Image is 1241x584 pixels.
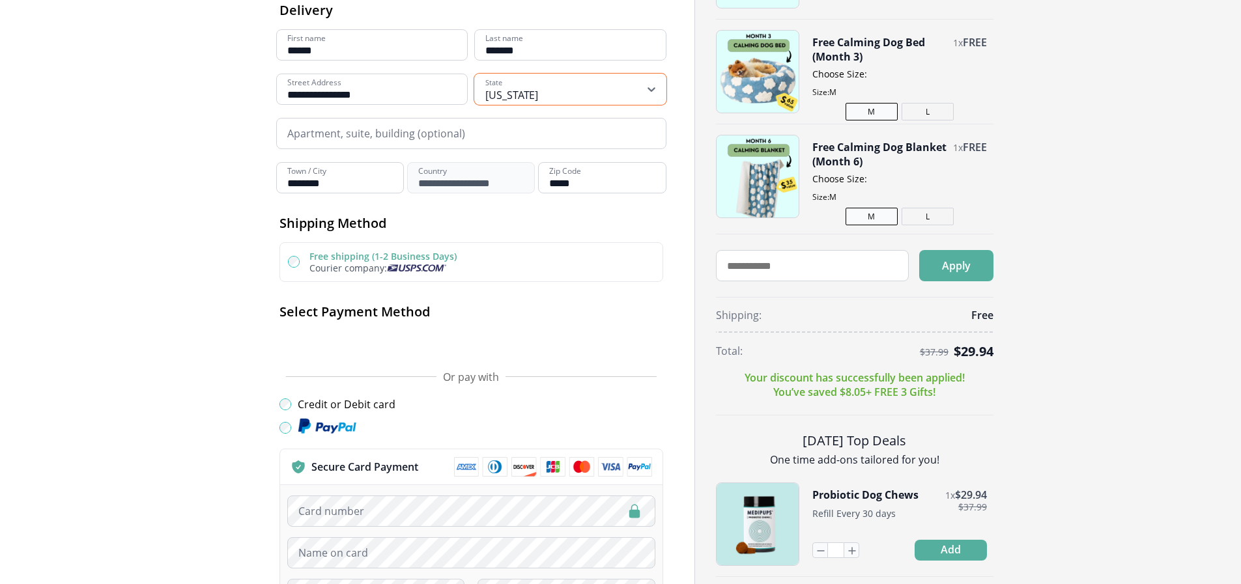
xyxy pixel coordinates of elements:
[953,141,963,154] span: 1 x
[716,452,993,467] p: One time add-ons tailored for you!
[846,208,898,225] button: M
[485,88,538,102] div: [US_STATE]
[963,35,987,49] span: FREE
[279,1,333,19] span: Delivery
[902,103,954,120] button: L
[309,262,387,274] span: Courier company:
[963,140,987,154] span: FREE
[812,191,987,202] span: Size: M
[298,418,356,435] img: Paypal
[309,250,457,262] label: Free shipping (1-2 Business Days)
[920,347,949,357] span: $ 37.99
[812,35,947,64] button: Free Calming Dog Bed (Month 3)
[953,36,963,49] span: 1 x
[717,135,799,217] img: Free Calming Dog Blanket (Month 6)
[812,140,947,169] button: Free Calming Dog Blanket (Month 6)
[443,370,499,384] span: Or pay with
[311,460,418,474] p: Secure Card Payment
[945,489,955,501] span: 1 x
[298,397,395,411] label: Credit or Debit card
[387,264,446,271] img: Usps courier company
[812,173,987,185] span: Choose Size:
[958,502,987,512] span: $ 37.99
[954,342,993,360] span: $ 29.94
[454,457,652,477] img: payment methods
[971,308,993,322] span: Free
[745,370,965,399] p: Your discount has successfully been applied! You’ve saved $ 8.05 + FREE 3 Gifts!
[717,31,799,113] img: Free Calming Dog Bed (Month 3)
[919,250,993,281] button: Apply
[279,214,663,232] h2: Shipping Method
[812,68,987,80] span: Choose Size:
[812,488,919,502] button: Probiotic Dog Chews
[812,507,896,520] span: Refill Every 30 days
[279,331,663,357] iframe: Secure payment button frame
[902,208,954,225] button: L
[846,103,898,120] button: M
[716,308,762,322] span: Shipping:
[915,540,987,561] button: Add
[716,344,743,358] span: Total:
[812,87,987,98] span: Size: M
[279,303,663,320] h2: Select Payment Method
[717,483,799,565] img: Probiotic Dog Chews
[716,431,993,450] h2: [DATE] Top Deals
[955,488,987,502] span: $ 29.94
